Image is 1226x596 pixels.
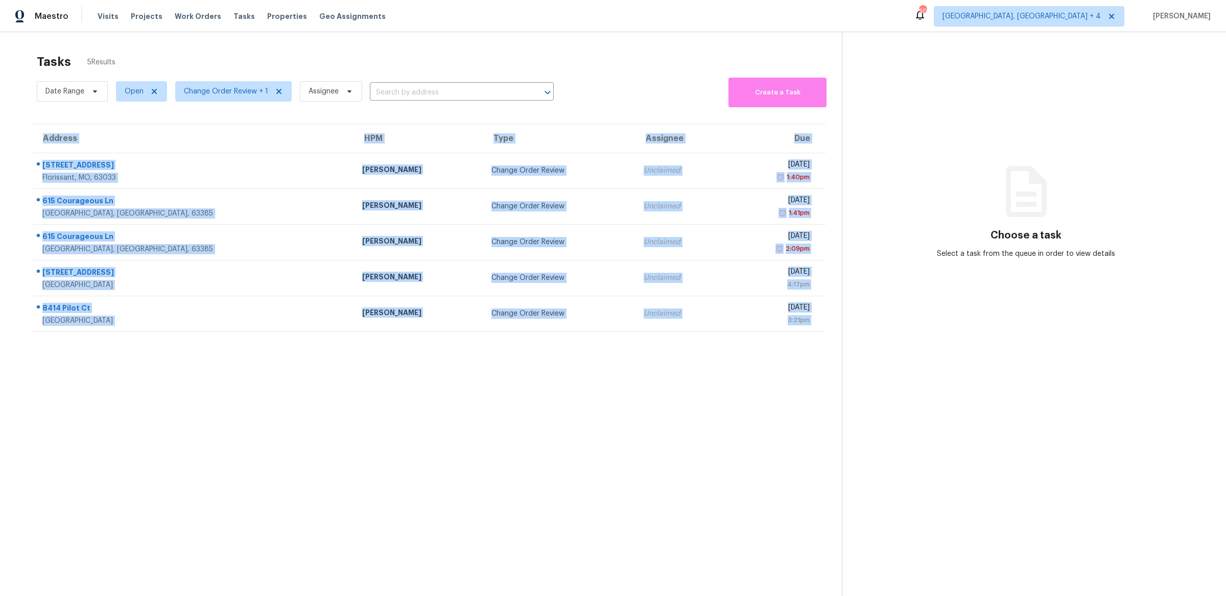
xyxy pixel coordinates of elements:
div: 615 Courageous Ln [42,231,346,244]
h3: Choose a task [991,230,1062,241]
span: Maestro [35,11,68,21]
div: 615 Courageous Ln [42,196,346,208]
div: 8414 Pilot Ct [42,303,346,316]
div: Florissant, MO, 63033 [42,173,346,183]
input: Search by address [370,85,525,101]
div: 3:21pm [735,315,810,325]
div: Select a task from the queue in order to view details [934,249,1118,259]
div: Change Order Review [491,273,627,283]
span: Assignee [309,86,339,97]
span: Projects [131,11,162,21]
div: [DATE] [735,159,810,172]
div: 1:41pm [787,208,810,218]
span: Date Range [45,86,84,97]
span: Tasks [233,13,255,20]
div: Change Order Review [491,165,627,176]
button: Open [540,85,555,100]
span: [PERSON_NAME] [1149,11,1211,21]
th: Address [33,124,354,153]
div: [DATE] [735,195,810,208]
button: Create a Task [728,78,827,107]
div: [DATE] [735,231,810,244]
div: Unclaimed [644,201,718,211]
div: [PERSON_NAME] [362,236,475,249]
div: Unclaimed [644,237,718,247]
img: Overdue Alarm Icon [779,208,787,218]
div: [GEOGRAPHIC_DATA], [GEOGRAPHIC_DATA], 63385 [42,208,346,219]
span: Geo Assignments [319,11,386,21]
span: Work Orders [175,11,221,21]
div: [PERSON_NAME] [362,307,475,320]
div: Change Order Review [491,201,627,211]
th: HPM [354,124,483,153]
div: [GEOGRAPHIC_DATA] [42,316,346,326]
div: [STREET_ADDRESS] [42,160,346,173]
img: Overdue Alarm Icon [775,244,784,254]
div: 4:17pm [735,279,810,290]
div: Unclaimed [644,273,718,283]
span: [GEOGRAPHIC_DATA], [GEOGRAPHIC_DATA] + 4 [942,11,1101,21]
div: Change Order Review [491,237,627,247]
th: Assignee [635,124,726,153]
div: [GEOGRAPHIC_DATA] [42,280,346,290]
div: [PERSON_NAME] [362,272,475,284]
h2: Tasks [37,57,71,67]
div: Unclaimed [644,308,718,319]
div: [GEOGRAPHIC_DATA], [GEOGRAPHIC_DATA], 63385 [42,244,346,254]
div: 2:09pm [784,244,810,254]
div: [PERSON_NAME] [362,200,475,213]
th: Type [483,124,635,153]
div: [PERSON_NAME] [362,164,475,177]
div: [DATE] [735,302,810,315]
div: Change Order Review [491,308,627,319]
th: Due [726,124,826,153]
span: Create a Task [734,87,821,99]
span: Properties [267,11,307,21]
span: Visits [98,11,119,21]
div: [DATE] [735,267,810,279]
span: Open [125,86,144,97]
img: Overdue Alarm Icon [776,172,785,182]
div: [STREET_ADDRESS] [42,267,346,280]
div: 50 [919,6,926,16]
span: 5 Results [87,57,115,67]
div: 1:40pm [785,172,810,182]
span: Change Order Review + 1 [184,86,268,97]
div: Unclaimed [644,165,718,176]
